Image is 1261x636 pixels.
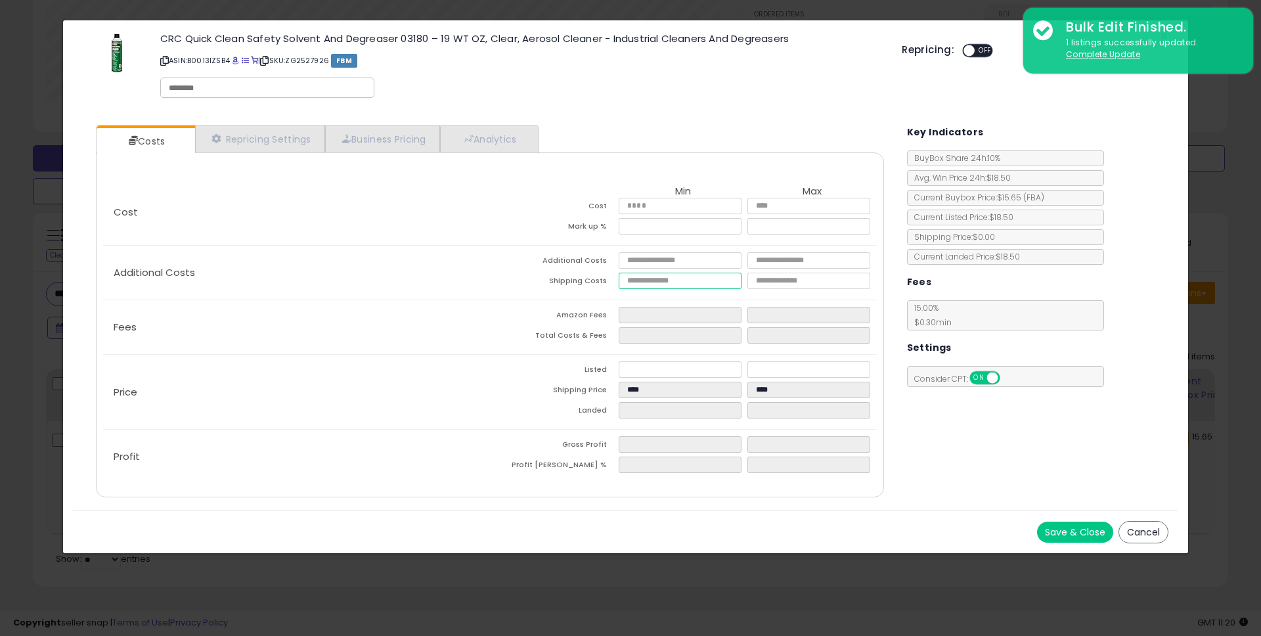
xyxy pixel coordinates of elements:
[103,322,490,332] p: Fees
[1056,18,1243,37] div: Bulk Edit Finished.
[908,172,1011,183] span: Avg. Win Price 24h: $18.50
[490,198,619,218] td: Cost
[103,207,490,217] p: Cost
[907,340,952,356] h5: Settings
[251,55,258,66] a: Your listing only
[1023,192,1044,203] span: ( FBA )
[908,152,1000,164] span: BuyBox Share 24h: 10%
[1056,37,1243,61] div: 1 listings successfully updated.
[490,218,619,238] td: Mark up %
[490,273,619,293] td: Shipping Costs
[908,251,1020,262] span: Current Landed Price: $18.50
[103,387,490,397] p: Price
[975,45,996,57] span: OFF
[997,192,1044,203] span: $15.65
[908,231,995,242] span: Shipping Price: $0.00
[908,373,1017,384] span: Consider CPT:
[907,124,984,141] h5: Key Indicators
[490,436,619,457] td: Gross Profit
[160,34,882,43] h3: CRC Quick Clean Safety Solvent And Degreaser 03180 – 19 WT OZ, Clear, Aerosol Cleaner - Industria...
[331,54,357,68] span: FBM
[490,252,619,273] td: Additional Costs
[97,128,194,154] a: Costs
[490,457,619,477] td: Profit [PERSON_NAME] %
[490,327,619,348] td: Total Costs & Fees
[490,361,619,382] td: Listed
[1066,49,1140,60] u: Complete Update
[971,373,987,384] span: ON
[490,402,619,422] td: Landed
[908,192,1044,203] span: Current Buybox Price:
[232,55,239,66] a: BuyBox page
[195,125,325,152] a: Repricing Settings
[111,34,123,73] img: 31rBqkYRglL._SL60_.jpg
[902,45,954,55] h5: Repricing:
[907,274,932,290] h5: Fees
[440,125,537,152] a: Analytics
[160,50,882,71] p: ASIN: B0013IZSB4 | SKU: ZG2527926
[619,186,747,198] th: Min
[103,267,490,278] p: Additional Costs
[1118,521,1168,543] button: Cancel
[908,212,1013,223] span: Current Listed Price: $18.50
[103,451,490,462] p: Profit
[242,55,249,66] a: All offer listings
[490,307,619,327] td: Amazon Fees
[490,382,619,402] td: Shipping Price
[747,186,876,198] th: Max
[908,317,952,328] span: $0.30 min
[1037,522,1113,543] button: Save & Close
[325,125,440,152] a: Business Pricing
[908,302,952,328] span: 15.00 %
[998,373,1019,384] span: OFF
